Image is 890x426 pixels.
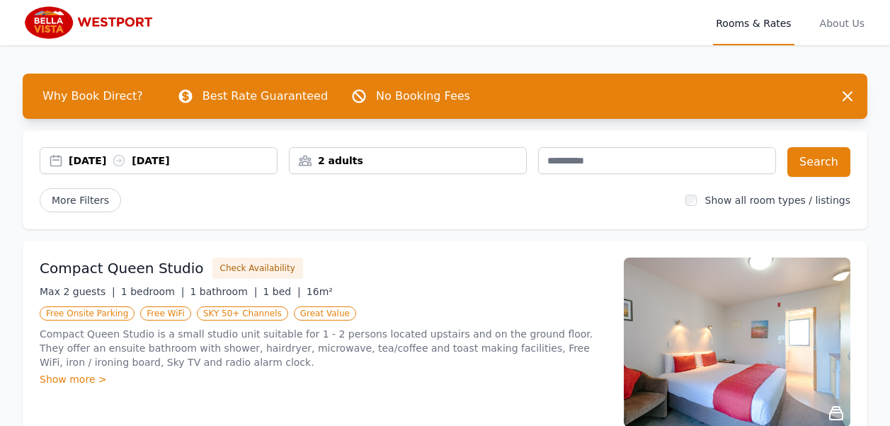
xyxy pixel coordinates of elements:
[31,82,154,110] span: Why Book Direct?
[121,286,185,297] span: 1 bedroom |
[307,286,333,297] span: 16m²
[190,286,257,297] span: 1 bathroom |
[40,306,135,321] span: Free Onsite Parking
[140,306,191,321] span: Free WiFi
[40,258,204,278] h3: Compact Queen Studio
[197,306,288,321] span: SKY 50+ Channels
[263,286,300,297] span: 1 bed |
[294,306,356,321] span: Great Value
[376,88,470,105] p: No Booking Fees
[787,147,850,177] button: Search
[40,188,121,212] span: More Filters
[202,88,328,105] p: Best Rate Guaranteed
[40,372,607,386] div: Show more >
[212,258,303,279] button: Check Availability
[69,154,277,168] div: [DATE] [DATE]
[290,154,526,168] div: 2 adults
[23,6,159,40] img: Bella Vista Westport
[40,286,115,297] span: Max 2 guests |
[40,327,607,369] p: Compact Queen Studio is a small studio unit suitable for 1 - 2 persons located upstairs and on th...
[705,195,850,206] label: Show all room types / listings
